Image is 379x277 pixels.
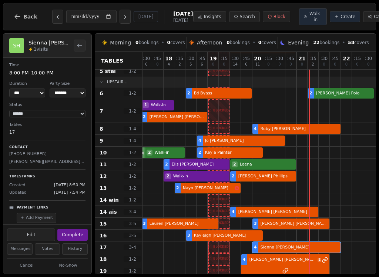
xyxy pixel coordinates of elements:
[263,11,290,22] button: Block
[170,161,228,168] span: Elis [PERSON_NAME]
[110,39,131,46] span: Morning
[341,14,355,20] span: Create
[100,107,103,115] span: 7
[9,62,85,69] dt: Time
[34,46,48,52] span: 1 visits
[57,229,88,241] button: Complete
[35,243,60,255] button: Notes
[232,173,235,180] span: 2
[227,40,229,45] span: 0
[323,63,325,66] span: 0
[28,39,69,46] h2: Sienna [PERSON_NAME]
[254,126,257,132] span: 4
[309,11,322,23] span: Walk-in
[201,63,203,66] span: 6
[367,63,369,66] span: 0
[167,40,170,45] span: 0
[237,209,317,215] span: [PERSON_NAME] [PERSON_NAME]
[124,233,141,238] span: 3 - 5
[100,256,107,263] span: 18
[7,228,55,241] button: Edit
[165,161,168,168] span: 2
[309,56,316,61] span: : 15
[124,150,141,156] span: 1 - 2
[243,257,246,263] span: 4
[259,126,339,132] span: Ruby [PERSON_NAME]
[143,102,149,109] span: 1
[187,56,194,61] span: : 30
[313,40,319,45] span: 22
[52,10,63,24] button: Previous day
[100,125,103,133] span: 8
[7,243,33,255] button: Messages
[288,39,309,46] span: Evening
[145,63,147,66] span: 6
[124,173,141,179] span: 1 - 2
[100,220,107,227] span: 15
[124,68,141,74] span: 1 - 2
[233,63,238,66] span: 14
[9,151,85,157] p: [PHONE_NUMBER]
[178,63,181,66] span: 2
[237,173,295,180] span: [PERSON_NAME] Phillips
[176,56,183,61] span: : 15
[135,40,158,46] span: bookings
[198,138,201,144] span: 4
[100,244,107,251] span: 17
[17,205,48,210] p: Payment Links
[62,243,88,255] button: History
[148,114,206,120] span: [PERSON_NAME] [PERSON_NAME]
[232,56,239,61] span: : 30
[348,40,369,46] span: covers
[254,244,257,251] span: 4
[187,90,190,97] span: 2
[312,63,314,66] span: 2
[172,173,228,180] span: Walk-in
[124,209,141,215] span: 3 - 4
[9,145,85,150] p: Contact
[100,90,103,97] span: 6
[124,244,141,250] span: 3 - 4
[212,63,214,66] span: 0
[54,182,85,188] span: [DATE] 8:50 PM
[356,63,358,66] span: 0
[134,11,158,22] button: [DATE]
[124,90,141,96] span: 1 - 2
[124,221,141,227] span: 3 - 5
[48,261,88,270] button: No-Show
[221,56,228,61] span: : 15
[124,138,141,144] span: 1 - 4
[223,63,225,66] span: 0
[153,150,184,156] span: Walk-in
[100,208,117,216] span: 14 ais
[240,14,255,20] span: Search
[204,14,221,20] span: Insights
[147,150,152,156] span: 2
[9,81,45,87] dt: Duration
[187,233,190,239] span: 3
[143,221,146,227] span: 3
[7,261,46,270] button: Cancel
[204,150,261,156] span: Kayla Painter
[156,63,158,66] span: 0
[189,63,192,66] span: 5
[124,197,141,203] span: 1 - 2
[193,11,226,22] button: Insights
[287,56,294,61] span: : 45
[342,40,345,46] span: •
[267,63,269,66] span: 0
[235,186,239,190] svg: Allergens: Gluten
[124,108,141,114] span: 1 - 2
[301,63,303,66] span: 0
[192,233,261,239] span: Kayleigh [PERSON_NAME]
[318,258,321,262] span: 2
[9,129,85,136] dd: 17
[348,40,354,45] span: 58
[100,137,103,144] span: 9
[100,184,107,192] span: 13
[181,185,234,191] span: Nayo [PERSON_NAME]
[165,173,171,180] span: 2
[197,39,222,46] span: Afternoon
[227,40,249,46] span: bookings
[124,268,141,274] span: 1 - 2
